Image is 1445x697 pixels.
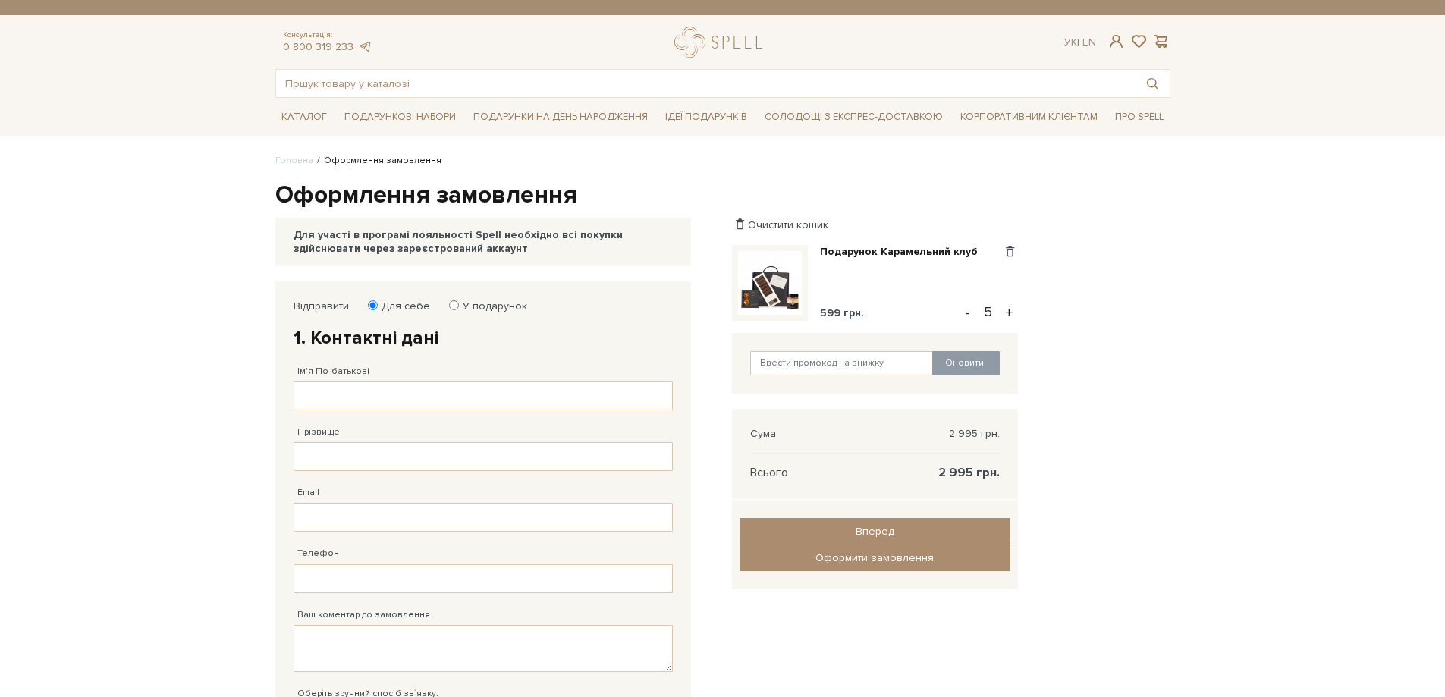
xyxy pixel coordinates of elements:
[1077,36,1079,49] span: |
[750,351,934,375] input: Ввести промокод на знижку
[297,425,340,439] label: Прізвище
[275,180,1170,212] h1: Оформлення замовлення
[1001,301,1018,324] button: +
[1109,105,1170,129] span: Про Spell
[313,154,441,168] li: Оформлення замовлення
[338,105,462,129] span: Подарункові набори
[732,218,1018,232] div: Очистити кошик
[750,466,788,479] span: Всього
[659,105,753,129] span: Ідеї подарунків
[283,40,353,53] a: 0 800 319 233
[960,301,975,324] button: -
[294,300,349,313] label: Відправити
[932,351,1000,375] button: Оновити
[674,27,769,58] a: logo
[938,466,1000,479] span: 2 995 грн.
[820,306,864,319] span: 599 грн.
[297,486,319,500] label: Email
[275,105,333,129] span: Каталог
[294,228,673,256] div: Для участі в програмі лояльності Spell необхідно всі покупки здійснювати через зареєстрований акк...
[294,326,673,350] h2: 1. Контактні дані
[297,608,432,622] label: Ваш коментар до замовлення.
[738,251,802,315] img: Подарунок Карамельний клуб
[449,300,459,310] input: У подарунок
[1064,36,1096,49] div: Ук
[820,245,989,259] a: Подарунок Карамельний клуб
[368,300,378,310] input: Для себе
[357,40,372,53] a: telegram
[275,155,313,166] a: Головна
[856,525,894,538] span: Вперед
[815,551,934,564] span: Оформити замовлення
[276,70,1135,97] input: Пошук товару у каталозі
[759,104,949,130] a: Солодощі з експрес-доставкою
[297,365,369,378] label: Ім'я По-батькові
[954,104,1104,130] a: Корпоративним клієнтам
[372,300,430,313] label: Для себе
[1135,70,1170,97] button: Пошук товару у каталозі
[467,105,654,129] span: Подарунки на День народження
[297,547,339,560] label: Телефон
[283,30,372,40] span: Консультація:
[453,300,527,313] label: У подарунок
[750,427,776,441] span: Сума
[1082,36,1096,49] a: En
[949,427,1000,441] span: 2 995 грн.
